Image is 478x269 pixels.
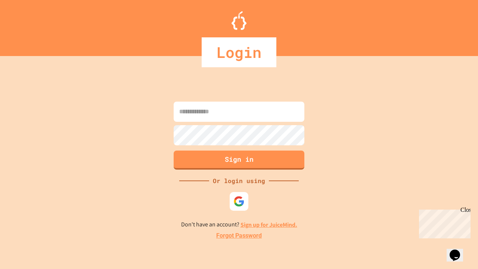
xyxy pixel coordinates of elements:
img: Logo.svg [232,11,246,30]
a: Sign up for JuiceMind. [240,221,297,229]
div: Login [202,37,276,67]
iframe: chat widget [416,207,471,238]
div: Or login using [209,176,269,185]
div: Chat with us now!Close [3,3,52,47]
iframe: chat widget [447,239,471,262]
button: Sign in [174,151,304,170]
a: Forgot Password [216,231,262,240]
p: Don't have an account? [181,220,297,229]
img: google-icon.svg [233,196,245,207]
